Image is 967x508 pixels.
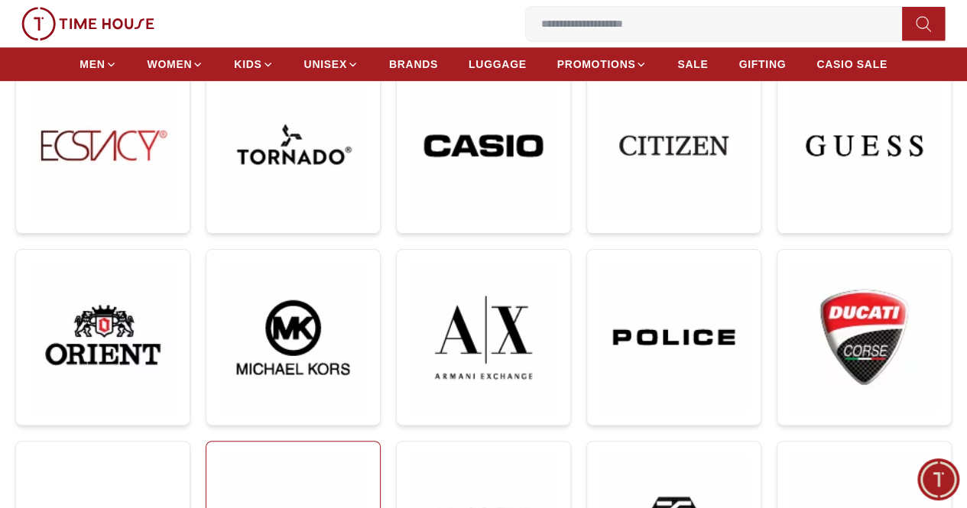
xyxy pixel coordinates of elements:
a: UNISEX [304,50,359,78]
img: ... [219,262,368,412]
a: BRANDS [389,50,438,78]
img: ... [28,262,177,412]
a: CASIO SALE [816,50,887,78]
span: BRANDS [389,57,438,72]
div: Chat Widget [917,458,959,500]
span: GIFTING [738,57,786,72]
span: MEN [80,57,105,72]
img: ... [599,262,748,412]
a: SALE [677,50,708,78]
span: PROMOTIONS [557,57,636,72]
img: ... [599,71,748,220]
span: UNISEX [304,57,347,72]
img: ... [28,71,177,220]
span: LUGGAGE [469,57,527,72]
img: ... [409,262,558,412]
span: KIDS [234,57,261,72]
span: CASIO SALE [816,57,887,72]
a: GIFTING [738,50,786,78]
img: ... [790,262,939,412]
img: ... [409,71,558,221]
img: ... [790,71,939,221]
a: WOMEN [148,50,204,78]
a: MEN [80,50,116,78]
a: LUGGAGE [469,50,527,78]
a: KIDS [234,50,273,78]
img: ... [21,7,154,40]
span: WOMEN [148,57,193,72]
img: ... [219,71,368,220]
a: PROMOTIONS [557,50,647,78]
span: SALE [677,57,708,72]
